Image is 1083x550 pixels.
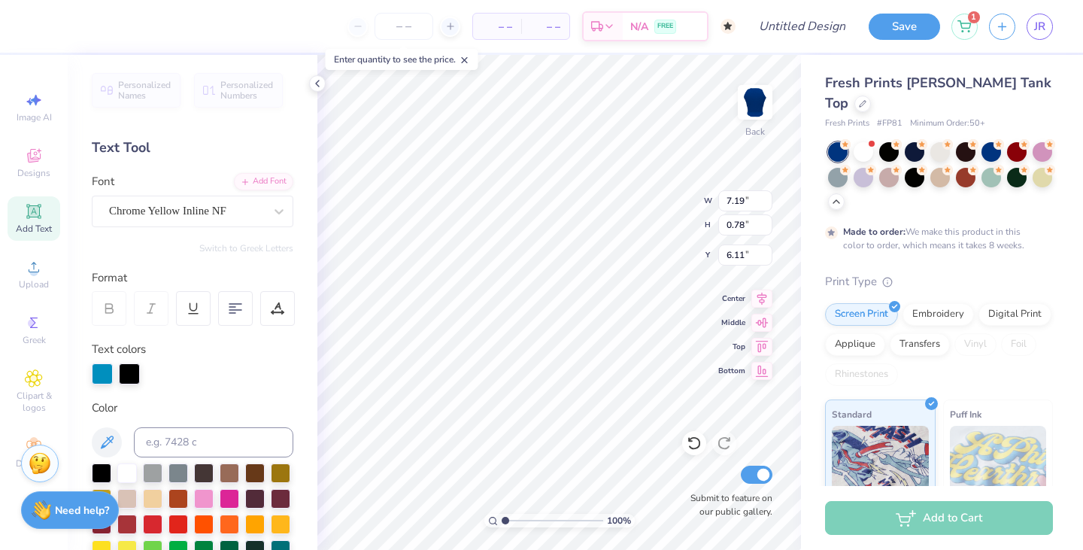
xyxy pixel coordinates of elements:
span: Image AI [17,111,52,123]
span: Puff Ink [950,406,981,422]
span: # FP81 [877,117,902,130]
span: Center [718,293,745,304]
input: Untitled Design [747,11,857,41]
div: Format [92,269,295,287]
div: Print Type [825,273,1053,290]
span: Minimum Order: 50 + [910,117,985,130]
span: Greek [23,334,46,346]
div: Foil [1001,333,1036,356]
span: Personalized Numbers [220,80,274,101]
span: Top [718,342,745,352]
span: Designs [17,167,50,179]
div: Transfers [890,333,950,356]
span: – – [530,19,560,35]
span: 100 % [607,514,631,527]
button: Save [869,14,940,40]
span: Decorate [16,457,52,469]
div: We make this product in this color to order, which means it takes 8 weeks. [843,225,1028,252]
span: N/A [630,19,648,35]
div: Rhinestones [825,363,898,386]
span: 1 [968,11,980,23]
span: Fresh Prints [825,117,869,130]
div: Color [92,400,293,417]
span: Add Text [16,223,52,235]
span: Standard [832,406,872,422]
div: Add Font [234,173,293,190]
span: Personalized Names [118,80,171,101]
div: Embroidery [902,303,974,326]
button: Switch to Greek Letters [199,242,293,254]
div: Applique [825,333,885,356]
img: Puff Ink [950,426,1047,501]
input: – – [375,13,433,40]
label: Text colors [92,341,146,358]
div: Enter quantity to see the price. [326,49,478,70]
a: JR [1027,14,1053,40]
img: Standard [832,426,929,501]
span: JR [1034,18,1045,35]
strong: Made to order: [843,226,906,238]
label: Submit to feature on our public gallery. [682,491,772,518]
span: Bottom [718,366,745,376]
span: FREE [657,21,673,32]
div: Back [745,125,765,138]
input: e.g. 7428 c [134,427,293,457]
span: Middle [718,318,745,328]
span: – – [482,19,512,35]
span: Clipart & logos [8,390,60,414]
div: Text Tool [92,138,293,158]
label: Font [92,173,114,190]
div: Digital Print [978,303,1051,326]
img: Back [740,87,770,117]
div: Vinyl [954,333,997,356]
span: Upload [19,278,49,290]
div: Screen Print [825,303,898,326]
span: Fresh Prints [PERSON_NAME] Tank Top [825,74,1051,112]
strong: Need help? [55,503,109,518]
